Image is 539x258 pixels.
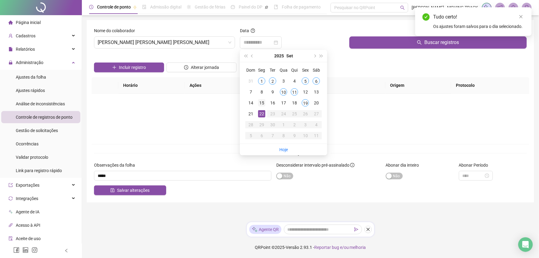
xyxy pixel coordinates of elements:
span: send [354,227,359,232]
td: 2025-09-16 [267,97,278,108]
td: 2025-09-10 [278,87,289,97]
span: export [8,183,13,187]
div: 21 [247,110,254,117]
button: prev-year [249,50,256,62]
span: audit [8,236,13,241]
button: Alterar jornada [167,63,237,72]
span: info-circle [350,163,355,167]
div: 3 [280,77,287,85]
span: clock-circle [89,5,93,9]
div: Tudo certo! [433,13,524,21]
span: Análise de inconsistências [16,101,65,106]
span: Buscar registros [424,39,459,46]
td: 2025-09-02 [267,76,278,87]
div: 4 [313,121,320,128]
label: Nome do colaborador [94,27,139,34]
div: 10 [302,132,309,139]
td: 2025-09-08 [256,87,267,97]
span: file-done [142,5,147,9]
span: dashboard [231,5,235,9]
td: 2025-10-09 [289,130,300,141]
span: instagram [32,247,38,253]
td: 2025-10-02 [289,119,300,130]
button: super-prev-year [242,50,249,62]
span: api [8,223,13,227]
div: 12 [302,88,309,96]
span: Aceite de uso [16,236,41,241]
div: 18 [291,99,298,107]
div: 1 [280,121,287,128]
td: 2025-10-11 [311,130,322,141]
span: Folha de pagamento [282,5,321,9]
div: 7 [269,132,276,139]
td: 2025-09-13 [311,87,322,97]
img: 18027 [522,3,531,12]
span: bell [511,5,516,10]
div: 22 [258,110,265,117]
span: Integrações [16,196,38,201]
div: 31 [247,77,254,85]
td: 2025-10-03 [300,119,311,130]
span: sync [8,196,13,201]
td: 2025-10-04 [311,119,322,130]
td: 2025-09-18 [289,97,300,108]
span: Painel do DP [239,5,262,9]
td: 2025-10-10 [300,130,311,141]
span: home [8,20,13,25]
td: 2025-09-05 [300,76,311,87]
td: 2025-09-22 [256,108,267,119]
div: 25 [291,110,298,117]
th: Sáb [311,65,322,76]
div: 11 [291,88,298,96]
td: 2025-09-30 [267,119,278,130]
span: Cadastros [16,33,35,38]
div: 9 [269,88,276,96]
a: Alterar jornada [167,66,237,70]
button: year panel [274,50,284,62]
div: 23 [269,110,276,117]
div: 10 [280,88,287,96]
td: 2025-09-29 [256,119,267,130]
span: Link para registro rápido [16,168,62,173]
div: 6 [258,132,265,139]
th: Dom [245,65,256,76]
span: Admissão digital [150,5,181,9]
span: Salvar alterações [117,187,150,194]
span: Controle de ponto [97,5,131,9]
th: Horário [118,77,185,94]
span: Agente de IA [16,209,39,214]
td: 2025-10-08 [278,130,289,141]
span: Página inicial [16,20,41,25]
td: 2025-10-01 [278,119,289,130]
div: Os ajustes foram salvos para o dia selecionado. [433,23,524,30]
span: Alterar jornada [191,64,219,71]
th: Seg [256,65,267,76]
div: 19 [302,99,309,107]
div: 13 [313,88,320,96]
button: Salvar alterações [94,185,166,195]
span: file [8,47,13,51]
div: 29 [258,121,265,128]
div: 28 [247,121,254,128]
th: Origem [386,77,451,94]
td: 2025-10-05 [245,130,256,141]
label: Abonar dia inteiro [386,162,423,168]
div: 14 [247,99,254,107]
td: 2025-09-06 [311,76,322,87]
button: next-year [311,50,318,62]
span: lock [8,60,13,65]
div: 30 [269,121,276,128]
label: Observações da folha [94,162,139,168]
footer: QRPoint © 2025 - 2.93.1 - [82,237,539,258]
th: Qua [278,65,289,76]
div: 5 [302,77,309,85]
td: 2025-09-21 [245,108,256,119]
a: Hoje [279,147,288,152]
span: sun [187,5,191,9]
div: 24 [280,110,287,117]
div: 2 [291,121,298,128]
td: 2025-09-14 [245,97,256,108]
td: 2025-09-04 [289,76,300,87]
td: 2025-09-01 [256,76,267,87]
th: Ações [185,77,244,94]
